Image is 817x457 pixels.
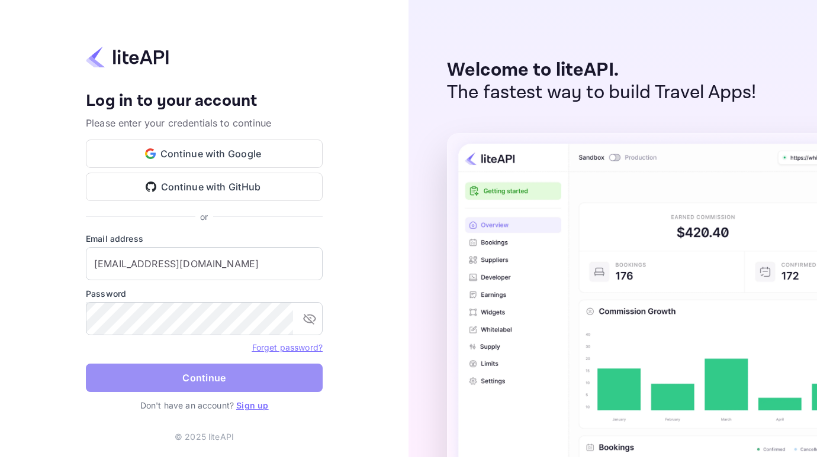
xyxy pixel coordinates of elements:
p: Welcome to liteAPI. [447,59,757,82]
p: Don't have an account? [86,399,323,411]
button: Continue [86,364,323,392]
a: Sign up [236,400,268,410]
p: Please enter your credentials to continue [86,116,323,130]
input: Enter your email address [86,247,323,280]
img: liteapi [86,46,169,69]
button: toggle password visibility [298,307,321,330]
a: Forget password? [252,341,323,353]
label: Email address [86,232,323,245]
button: Continue with GitHub [86,173,323,201]
p: The fastest way to build Travel Apps! [447,82,757,104]
button: Continue with Google [86,140,323,168]
a: Forget password? [252,342,323,352]
p: © 2025 liteAPI [175,430,234,443]
h4: Log in to your account [86,91,323,112]
label: Password [86,287,323,300]
p: or [200,210,208,223]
